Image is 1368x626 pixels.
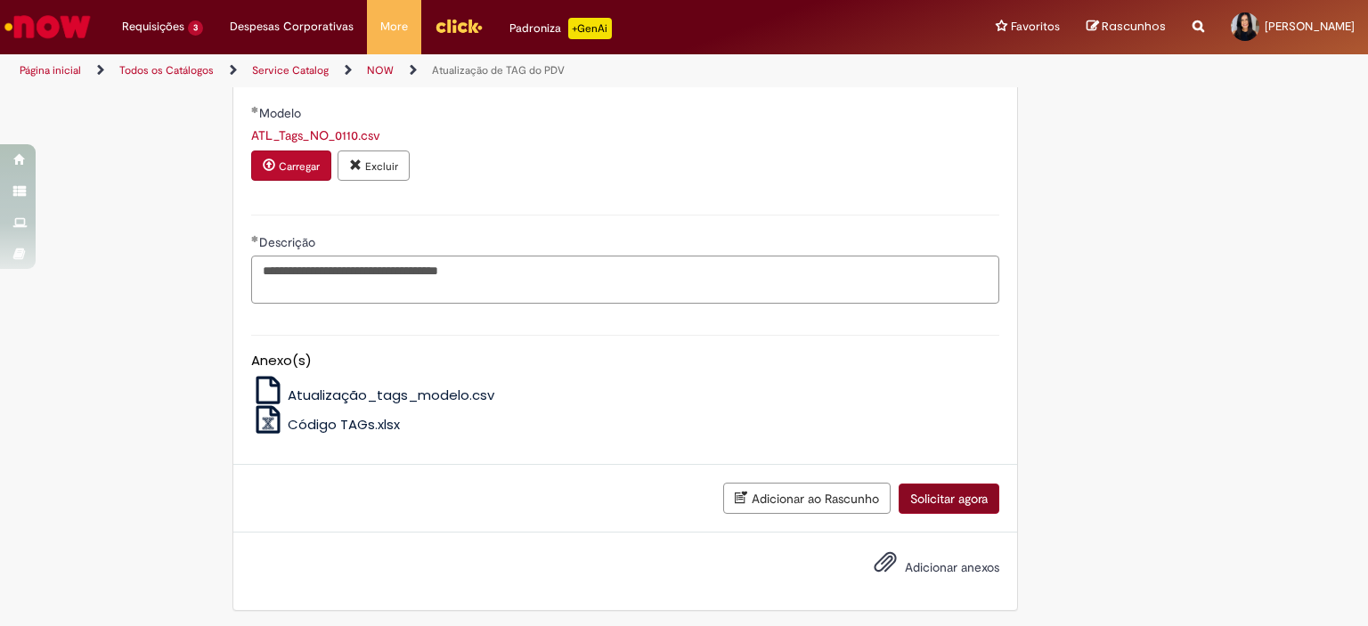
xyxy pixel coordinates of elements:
[1011,18,1060,36] span: Favoritos
[1087,19,1166,36] a: Rascunhos
[338,150,410,181] button: Excluir anexo ATL_Tags_NO_0110.csv
[251,415,401,434] a: Código TAGs.xlsx
[2,9,94,45] img: ServiceNow
[435,12,483,39] img: click_logo_yellow_360x200.png
[1102,18,1166,35] span: Rascunhos
[1265,19,1355,34] span: [PERSON_NAME]
[899,484,999,514] button: Solicitar agora
[905,559,999,575] span: Adicionar anexos
[380,18,408,36] span: More
[252,63,329,77] a: Service Catalog
[188,20,203,36] span: 3
[251,386,495,404] a: Atualização_tags_modelo.csv
[20,63,81,77] a: Página inicial
[251,106,259,113] span: Obrigatório Preenchido
[13,54,899,87] ul: Trilhas de página
[259,105,305,121] span: Modelo
[119,63,214,77] a: Todos os Catálogos
[230,18,354,36] span: Despesas Corporativas
[259,234,319,250] span: Descrição
[723,483,891,514] button: Adicionar ao Rascunho
[288,386,494,404] span: Atualização_tags_modelo.csv
[869,546,901,587] button: Adicionar anexos
[251,354,999,369] h5: Anexo(s)
[509,18,612,39] div: Padroniza
[251,256,999,304] textarea: Descrição
[367,63,394,77] a: NOW
[251,150,331,181] button: Carregar anexo de Modelo Required
[251,235,259,242] span: Obrigatório Preenchido
[279,159,320,174] small: Carregar
[365,159,398,174] small: Excluir
[288,415,400,434] span: Código TAGs.xlsx
[251,127,380,143] a: Download de ATL_Tags_NO_0110.csv
[122,18,184,36] span: Requisições
[432,63,565,77] a: Atualização de TAG do PDV
[568,18,612,39] p: +GenAi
